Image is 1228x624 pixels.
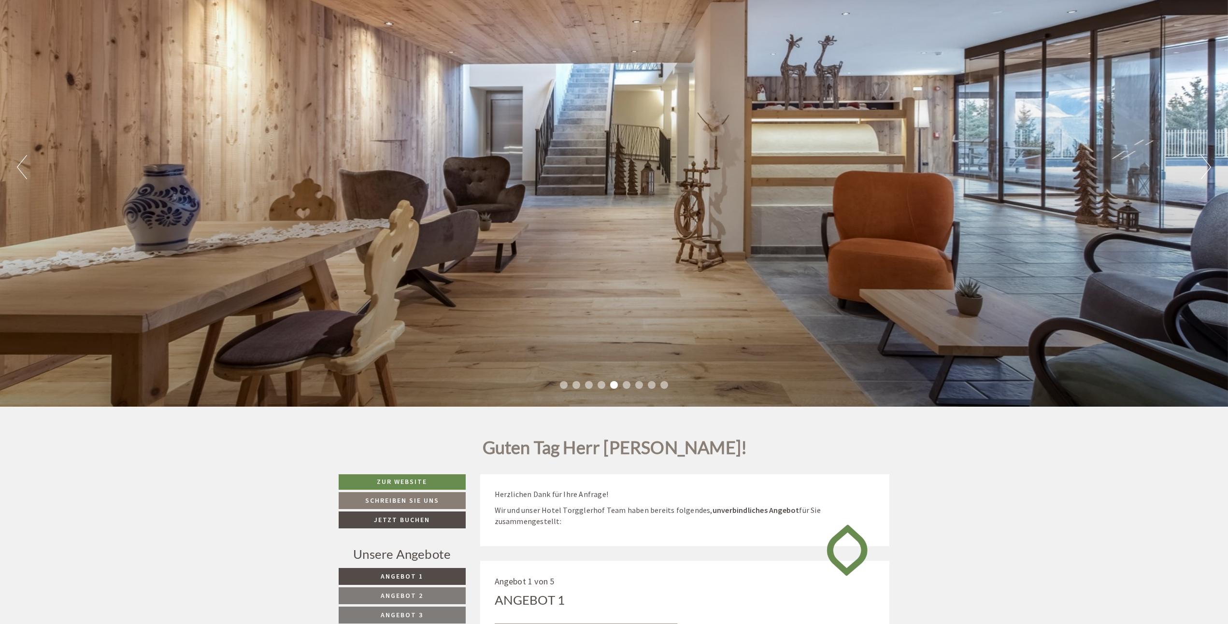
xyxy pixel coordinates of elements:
div: Guten Tag, wie können wir Ihnen helfen? [8,27,158,56]
small: 12:27 [15,47,153,54]
span: Angebot 1 [381,572,423,581]
div: Unsere Angebote [339,545,466,563]
span: Angebot 1 von 5 [495,576,555,587]
a: Jetzt buchen [339,511,466,528]
div: [GEOGRAPHIC_DATA] [15,28,153,36]
button: Senden [323,255,381,271]
a: Schreiben Sie uns [339,492,466,509]
p: Wir und unser Hotel Torgglerhof Team haben bereits folgendes, für Sie zusammengestellt: [495,505,875,527]
div: Angebot 1 [495,591,565,609]
span: Angebot 3 [381,610,423,619]
p: Herzlichen Dank für Ihre Anfrage! [495,489,875,500]
strong: unverbindliches Angebot [713,505,800,515]
img: image [819,516,875,584]
div: [DATE] [172,8,208,24]
a: Zur Website [339,474,466,490]
button: Next [1201,155,1211,179]
button: Previous [17,155,27,179]
span: Angebot 2 [381,591,423,600]
h1: Guten Tag Herr [PERSON_NAME]! [483,438,747,462]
